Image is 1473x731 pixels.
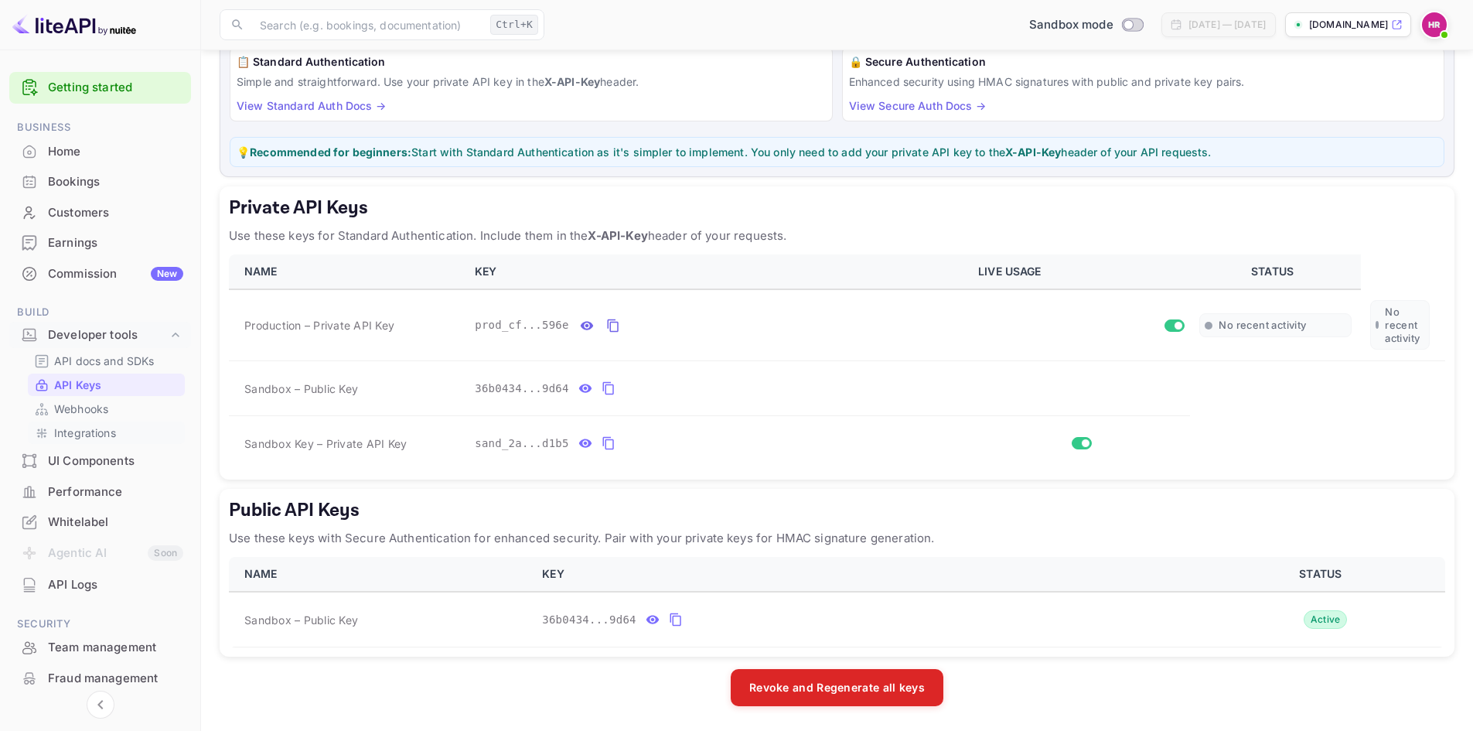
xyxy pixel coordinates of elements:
span: Security [9,616,191,633]
strong: X-API-Key [1005,145,1061,159]
div: Fraud management [9,664,191,694]
div: Active [1304,610,1348,629]
div: Ctrl+K [490,15,538,35]
span: Build [9,304,191,321]
h6: 📋 Standard Authentication [237,53,826,70]
button: Collapse navigation [87,691,114,719]
div: Customers [9,198,191,228]
a: View Secure Auth Docs → [849,99,986,112]
span: 36b0434...9d64 [542,612,636,628]
th: STATUS [1190,254,1360,289]
div: API docs and SDKs [28,350,185,372]
a: API Logs [9,570,191,599]
table: private api keys table [229,254,1445,470]
div: Developer tools [9,322,191,349]
span: Business [9,119,191,136]
span: No recent activity [1219,319,1306,332]
div: Home [48,143,183,161]
p: Use these keys with Secure Authentication for enhanced security. Pair with your private keys for ... [229,529,1445,548]
div: Bookings [9,167,191,197]
span: No recent activity [1385,306,1424,344]
p: Simple and straightforward. Use your private API key in the header. [237,73,826,90]
a: View Standard Auth Docs → [237,99,386,112]
p: Integrations [54,425,116,441]
strong: X-API-Key [588,228,647,243]
strong: Recommended for beginners: [250,145,411,159]
a: Performance [9,477,191,506]
table: public api keys table [229,557,1445,647]
p: [DOMAIN_NAME] [1309,18,1388,32]
p: Enhanced security using HMAC signatures with public and private key pairs. [849,73,1438,90]
input: Search (e.g. bookings, documentation) [251,9,484,40]
div: Team management [9,633,191,663]
div: Performance [9,477,191,507]
a: Customers [9,198,191,227]
h5: Private API Keys [229,196,1445,220]
h5: Public API Keys [229,498,1445,523]
a: Team management [9,633,191,661]
a: Home [9,137,191,166]
p: 💡 Start with Standard Authentication as it's simpler to implement. You only need to add your priv... [237,144,1437,160]
p: API docs and SDKs [54,353,155,369]
div: Team management [48,639,183,657]
div: Earnings [48,234,183,252]
div: Fraud management [48,670,183,688]
div: Customers [48,204,183,222]
a: API Keys [34,377,179,393]
span: 36b0434...9d64 [475,381,569,397]
img: LiteAPI logo [12,12,136,37]
img: Hugo Ruano [1422,12,1447,37]
a: Integrations [34,425,179,441]
div: API Logs [48,576,183,594]
div: [DATE] — [DATE] [1188,18,1266,32]
th: NAME [229,557,533,592]
a: Webhooks [34,401,179,417]
p: Use these keys for Standard Authentication. Include them in the header of your requests. [229,227,1445,245]
a: Getting started [48,79,183,97]
span: Sandbox Key – Private API Key [244,437,407,450]
div: New [151,267,183,281]
a: Earnings [9,228,191,257]
th: KEY [465,254,969,289]
th: LIVE USAGE [969,254,1190,289]
div: Whitelabel [48,514,183,531]
div: Whitelabel [9,507,191,538]
span: prod_cf...596e [475,317,569,333]
th: STATUS [1202,557,1445,592]
div: Performance [48,483,183,501]
span: Sandbox mode [1029,16,1113,34]
a: Whitelabel [9,507,191,536]
div: CommissionNew [9,259,191,289]
div: Getting started [9,72,191,104]
div: Switch to Production mode [1023,16,1149,34]
div: Commission [48,265,183,283]
a: Fraud management [9,664,191,692]
p: API Keys [54,377,101,393]
th: NAME [229,254,465,289]
div: API Keys [28,374,185,396]
a: API docs and SDKs [34,353,179,369]
th: KEY [533,557,1202,592]
div: Bookings [48,173,183,191]
strong: X-API-Key [544,75,600,88]
span: Sandbox – Public Key [244,612,358,628]
div: Webhooks [28,398,185,420]
a: UI Components [9,446,191,475]
div: UI Components [48,453,183,470]
a: Bookings [9,167,191,196]
a: CommissionNew [9,259,191,288]
span: Marketing [9,709,191,726]
div: Earnings [9,228,191,258]
span: sand_2a...d1b5 [475,436,569,452]
div: Home [9,137,191,167]
div: UI Components [9,446,191,477]
div: Integrations [28,422,185,444]
p: Webhooks [54,401,108,417]
div: Developer tools [48,326,168,344]
span: Sandbox – Public Key [244,381,358,397]
button: Revoke and Regenerate all keys [731,669,943,706]
span: Production – Private API Key [244,317,394,333]
div: API Logs [9,570,191,600]
h6: 🔒 Secure Authentication [849,53,1438,70]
